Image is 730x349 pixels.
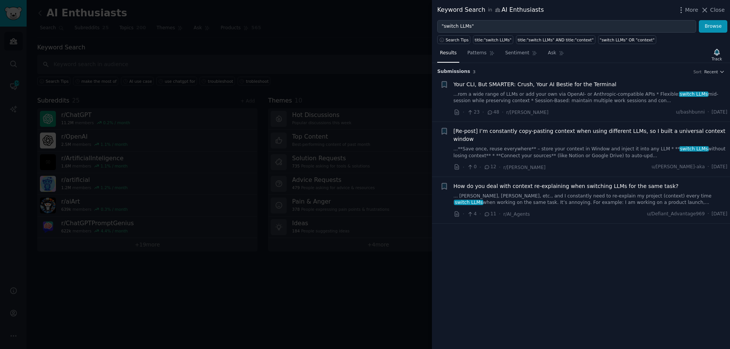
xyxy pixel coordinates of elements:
a: Sentiment [503,47,540,63]
span: [DATE] [712,164,727,171]
span: · [463,163,464,171]
span: · [499,163,500,171]
span: · [463,210,464,218]
span: 4 [467,211,476,218]
div: Keyword Search AI Enthusiasts [437,5,544,15]
span: 3 [473,69,476,74]
button: Browse [699,20,727,33]
span: switch LLMs [454,200,483,205]
span: · [499,210,500,218]
span: u/Defiant_Advantage969 [647,211,705,218]
a: [Re-post] I’m constantly copy-pasting context when using different LLMs, so I built a universal c... [454,127,728,143]
span: More [685,6,698,14]
span: r/AI_Agents [503,212,530,217]
input: Try a keyword related to your business [437,20,696,33]
a: "switch LLMs" OR "context" [598,35,656,44]
span: 11 [484,211,496,218]
button: Close [701,6,725,14]
span: · [482,108,484,116]
span: u/bashbunni [676,109,705,116]
a: How do you deal with context re-explaining when switching LLMs for the same task? [454,182,679,190]
a: Results [437,47,459,63]
span: · [479,163,481,171]
a: Ask [545,47,567,63]
div: title:"switch LLMs" AND title:"context" [517,37,594,43]
span: Ask [548,50,556,57]
a: ...rom a wide range of LLMs or add your own via OpenAI- or Anthropic-compatible APIs * Flexible:s... [454,91,728,104]
span: 23 [467,109,479,116]
span: Submission s [437,68,470,75]
div: Sort [693,69,702,74]
a: Patterns [465,47,497,63]
span: 48 [487,109,499,116]
span: · [708,109,709,116]
span: · [708,164,709,171]
div: "switch LLMs" OR "context" [600,37,654,43]
button: Search Tips [437,35,470,44]
span: u/[PERSON_NAME]-aka [652,164,705,171]
div: Track [712,56,722,62]
div: title:"switch LLMs" [475,37,512,43]
span: Close [710,6,725,14]
span: [DATE] [712,211,727,218]
span: r/[PERSON_NAME] [503,165,546,170]
span: r/[PERSON_NAME] [506,110,549,115]
span: [DATE] [712,109,727,116]
a: title:"switch LLMs" AND title:"context" [516,35,595,44]
a: ...**Save once, reuse everywhere** – store your context in Window and inject it into any LLM * **... [454,146,728,159]
span: Sentiment [505,50,529,57]
span: · [463,108,464,116]
span: · [479,210,481,218]
span: switch LLMs [679,92,708,97]
span: Results [440,50,457,57]
span: 12 [484,164,496,171]
span: switch LLMs [679,146,709,152]
span: Recent [704,69,718,74]
span: Patterns [467,50,486,57]
a: Your CLI, But SMARTER: Crush, Your AI Bestie for the Terminal [454,81,617,88]
a: ... [PERSON_NAME], [PERSON_NAME], etc., and I constantly need to re-explain my project (context) ... [454,193,728,206]
span: Search Tips [446,37,469,43]
span: · [708,211,709,218]
span: 0 [467,164,476,171]
span: in [488,7,492,14]
button: Recent [704,69,725,74]
button: Track [709,47,725,63]
span: · [502,108,503,116]
button: More [677,6,698,14]
a: title:"switch LLMs" [473,35,513,44]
